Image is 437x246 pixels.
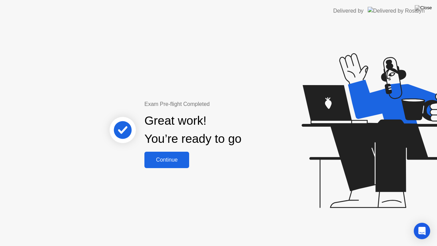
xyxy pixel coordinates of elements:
div: Continue [146,157,187,163]
button: Continue [144,152,189,168]
img: Close [415,5,432,11]
div: Great work! You’re ready to go [144,112,241,148]
div: Delivered by [333,7,364,15]
div: Exam Pre-flight Completed [144,100,285,108]
div: Open Intercom Messenger [414,223,430,239]
img: Delivered by Rosalyn [368,7,425,15]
